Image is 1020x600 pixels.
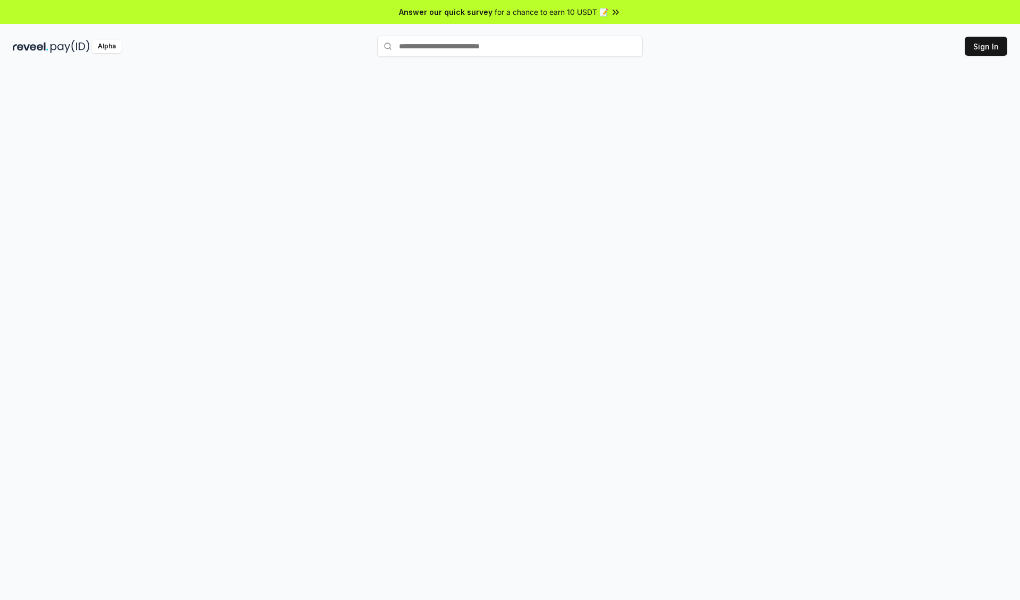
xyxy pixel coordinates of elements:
span: Answer our quick survey [399,6,492,18]
span: for a chance to earn 10 USDT 📝 [495,6,608,18]
img: reveel_dark [13,40,48,53]
div: Alpha [92,40,122,53]
img: pay_id [50,40,90,53]
button: Sign In [965,37,1007,56]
